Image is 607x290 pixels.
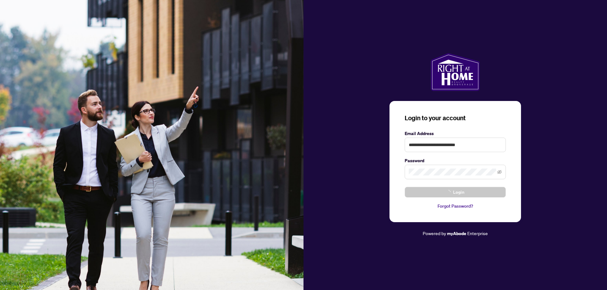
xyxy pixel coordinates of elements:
[405,203,506,210] a: Forgot Password?
[431,53,480,91] img: ma-logo
[405,114,506,122] h3: Login to your account
[497,170,502,174] span: eye-invisible
[405,187,506,198] button: Login
[423,230,446,236] span: Powered by
[405,130,506,137] label: Email Address
[467,230,488,236] span: Enterprise
[447,230,466,237] a: myAbode
[405,157,506,164] label: Password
